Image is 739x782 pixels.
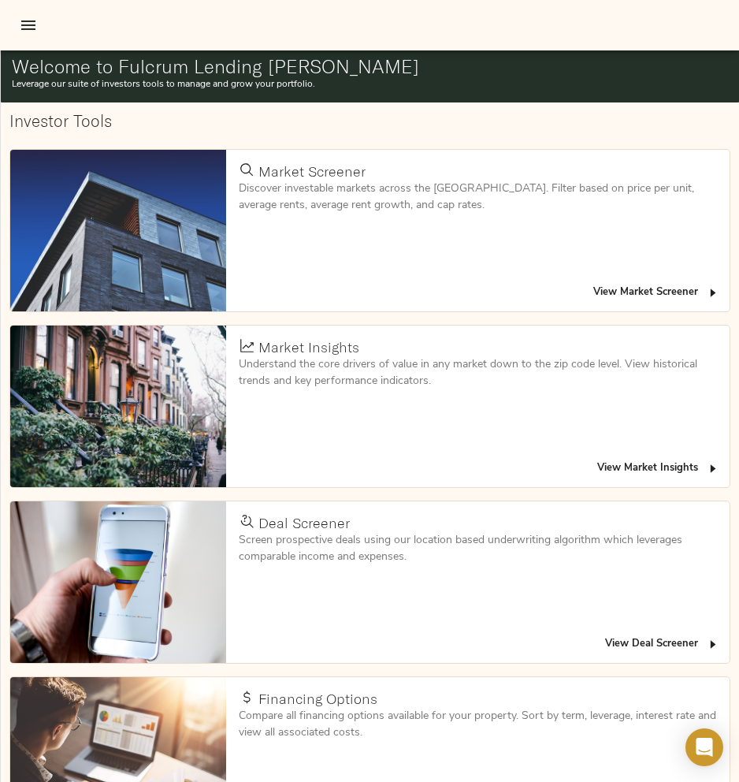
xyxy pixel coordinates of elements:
p: Compare all financing options available for your property. Sort by term, leverage, interest rate ... [239,708,717,741]
h4: Market Screener [258,163,366,181]
h1: Welcome to Fulcrum Lending [PERSON_NAME] [12,55,728,77]
span: View Deal Screener [605,635,719,654]
button: open drawer [9,6,47,44]
button: View Market Screener [589,281,723,305]
img: Market Insights [10,326,226,487]
h4: Market Insights [258,339,359,356]
p: Understand the core drivers of value in any market down to the zip code level. View historical tr... [239,356,717,389]
img: Deal Screener [10,501,226,663]
h2: Investor Tools [9,111,731,131]
img: Market Screener [10,150,226,311]
button: View Market Insights [593,456,723,481]
p: Discover investable markets across the [GEOGRAPHIC_DATA]. Filter based on price per unit, average... [239,181,717,214]
p: Screen prospective deals using our location based underwriting algorithm which leverages comparab... [239,532,717,565]
span: View Market Screener [593,284,719,302]
h4: Financing Options [258,691,377,708]
h4: Deal Screener [258,515,350,532]
button: View Deal Screener [601,632,723,657]
p: Leverage our suite of investors tools to manage and grow your portfolio. [12,77,728,91]
div: Open Intercom Messenger [685,728,723,766]
span: View Market Insights [597,460,719,478]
